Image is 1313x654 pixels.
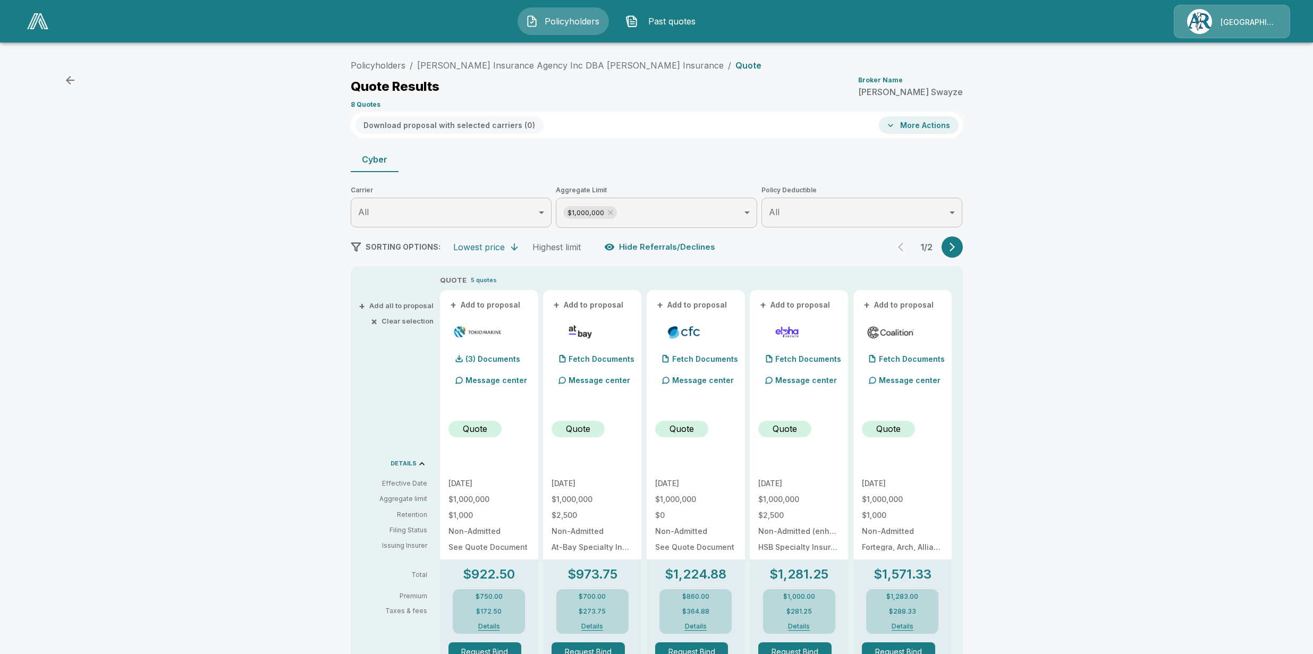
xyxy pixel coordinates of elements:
[625,15,638,28] img: Past quotes Icon
[366,242,441,251] span: SORTING OPTIONS:
[579,608,606,615] p: $273.75
[879,116,959,134] button: More Actions
[889,608,916,615] p: $288.33
[761,185,963,196] span: Policy Deductible
[371,318,377,325] span: ×
[760,301,766,309] span: +
[552,512,633,519] p: $2,500
[571,623,614,630] button: Details
[440,275,467,286] p: QUOTE
[879,375,941,386] p: Message center
[881,623,924,630] button: Details
[858,88,963,96] p: [PERSON_NAME] Swayze
[351,101,380,108] p: 8 Quotes
[373,318,434,325] button: ×Clear selection
[563,207,608,219] span: $1,000,000
[769,568,828,581] p: $1,281.25
[351,147,399,172] button: Cyber
[355,116,544,134] button: Download proposal with selected carriers (0)
[758,480,840,487] p: [DATE]
[758,299,833,311] button: +Add to proposal
[735,61,761,70] p: Quote
[532,242,581,252] div: Highest limit
[552,528,633,535] p: Non-Admitted
[775,375,837,386] p: Message center
[448,299,523,311] button: +Add to proposal
[655,543,736,551] p: See Quote Document
[553,301,560,309] span: +
[672,355,738,363] p: Fetch Documents
[758,512,840,519] p: $2,500
[448,528,530,535] p: Non-Admitted
[1174,5,1290,38] a: Agency Icon[GEOGRAPHIC_DATA]/[PERSON_NAME]
[351,59,761,72] nav: breadcrumb
[450,301,456,309] span: +
[642,15,701,28] span: Past quotes
[876,422,901,435] p: Quote
[569,355,634,363] p: Fetch Documents
[351,60,405,71] a: Policyholders
[665,568,726,581] p: $1,224.88
[659,324,709,340] img: cfccyber
[552,543,633,551] p: At-Bay Specialty Insurance Company
[674,623,717,630] button: Details
[763,324,812,340] img: elphacyberenhanced
[775,355,841,363] p: Fetch Documents
[359,593,436,599] p: Premium
[657,301,663,309] span: +
[359,510,427,520] p: Retention
[783,593,815,600] p: $1,000.00
[862,299,936,311] button: +Add to proposal
[448,496,530,503] p: $1,000,000
[655,496,736,503] p: $1,000,000
[465,375,527,386] p: Message center
[769,207,780,217] span: All
[728,59,731,72] li: /
[1221,17,1277,28] p: [GEOGRAPHIC_DATA]/[PERSON_NAME]
[778,623,820,630] button: Details
[569,375,630,386] p: Message center
[567,568,617,581] p: $973.75
[682,593,709,600] p: $860.00
[359,479,427,488] p: Effective Date
[359,494,427,504] p: Aggregate limit
[862,528,943,535] p: Non-Admitted
[463,568,515,581] p: $922.50
[862,480,943,487] p: [DATE]
[670,422,694,435] p: Quote
[359,541,427,550] p: Issuing Insurer
[874,568,931,581] p: $1,571.33
[602,237,719,257] button: Hide Referrals/Declines
[758,496,840,503] p: $1,000,000
[563,206,617,219] div: $1,000,000
[552,496,633,503] p: $1,000,000
[566,422,590,435] p: Quote
[672,375,734,386] p: Message center
[351,80,439,93] p: Quote Results
[453,324,502,340] img: tmhcccyber
[27,13,48,29] img: AA Logo
[463,422,487,435] p: Quote
[471,276,497,285] p: 5 quotes
[858,77,903,83] p: Broker Name
[351,185,552,196] span: Carrier
[518,7,609,35] button: Policyholders IconPolicyholders
[526,15,538,28] img: Policyholders Icon
[862,543,943,551] p: Fortegra, Arch, Allianz, Aspen, Vantage
[556,185,757,196] span: Aggregate Limit
[552,480,633,487] p: [DATE]
[786,608,812,615] p: $281.25
[476,593,503,600] p: $750.00
[448,480,530,487] p: [DATE]
[773,422,797,435] p: Quote
[359,608,436,614] p: Taxes & fees
[617,7,709,35] button: Past quotes IconPast quotes
[358,207,369,217] span: All
[359,572,436,578] p: Total
[655,299,730,311] button: +Add to proposal
[552,299,626,311] button: +Add to proposal
[391,461,417,466] p: DETAILS
[359,525,427,535] p: Filing Status
[476,608,502,615] p: $172.50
